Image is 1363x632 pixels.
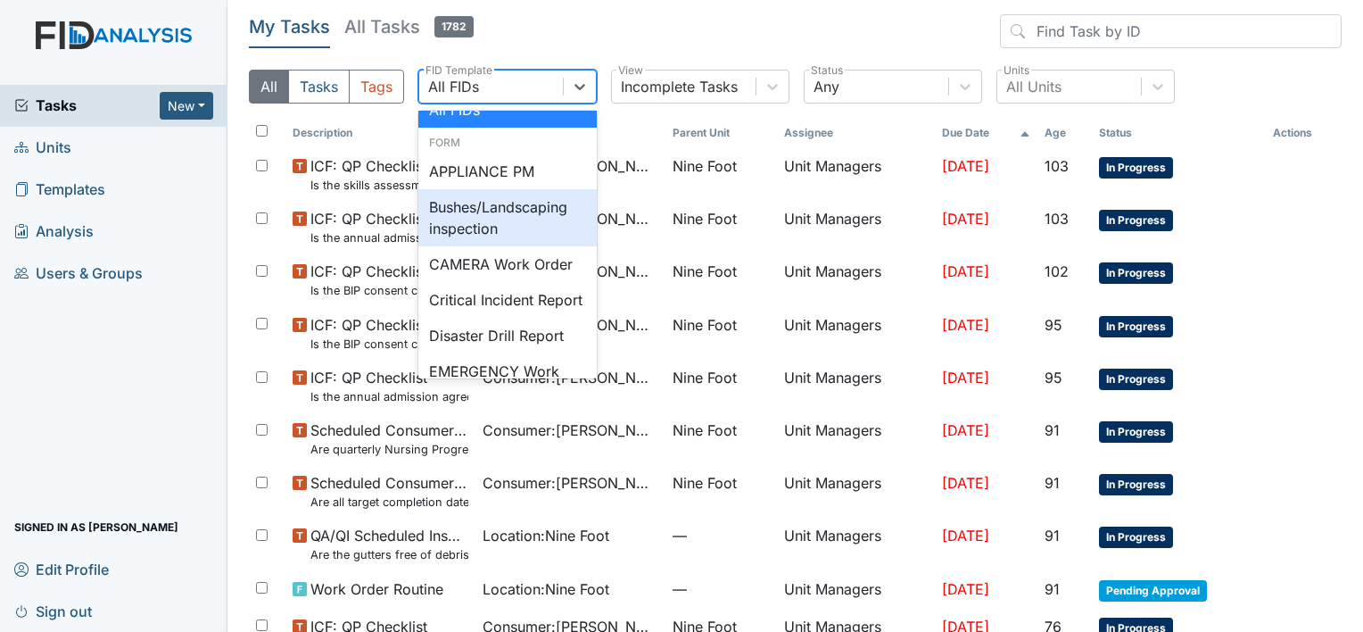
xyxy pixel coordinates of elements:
div: Bushes/Landscaping inspection [418,189,597,246]
span: Consumer : [PERSON_NAME] [483,420,658,441]
span: Edit Profile [14,555,109,583]
small: Is the skills assessment current? (document the date in the comment section) [310,177,468,194]
small: Is the annual admission agreement current? (document the date in the comment section) [310,229,468,246]
span: In Progress [1099,316,1173,337]
span: 91 [1045,527,1060,545]
a: Tasks [14,95,160,116]
small: Is the BIP consent current? (document the date, BIP number in the comment section) [310,282,468,299]
span: 103 [1045,210,1069,228]
span: — [673,525,770,546]
td: Unit Managers [777,571,935,609]
span: Nine Foot [673,208,737,229]
th: Assignee [777,118,935,148]
div: EMERGENCY Work Order [418,353,597,411]
span: ICF: QP Checklist Is the BIP consent current? (document the date, BIP number in the comment section) [310,261,468,299]
span: Sign out [14,597,92,625]
div: Any [814,76,839,97]
span: Nine Foot [673,314,737,336]
td: Unit Managers [777,412,935,465]
span: In Progress [1099,369,1173,390]
h5: My Tasks [249,14,330,39]
input: Find Task by ID [1000,14,1342,48]
button: Tags [349,70,404,104]
td: Unit Managers [777,201,935,254]
span: Pending Approval [1099,580,1207,602]
span: Consumer : [PERSON_NAME] [483,472,658,494]
th: Toggle SortBy [1037,118,1092,148]
span: In Progress [1099,157,1173,179]
span: 95 [1045,369,1062,387]
span: Scheduled Consumer Chart Review Are all target completion dates current (not expired)? [310,472,468,511]
span: [DATE] [942,210,989,228]
div: Disaster Drill Report [418,318,597,353]
div: All Units [1006,76,1061,97]
span: Nine Foot [673,261,737,282]
span: Nine Foot [673,472,737,494]
span: Nine Foot [673,367,737,388]
small: Are the gutters free of debris? [310,546,468,563]
span: [DATE] [942,262,989,280]
span: 103 [1045,157,1069,175]
div: Type filter [249,70,404,104]
span: — [673,578,770,600]
span: 91 [1045,474,1060,492]
th: Actions [1266,118,1342,148]
span: [DATE] [942,421,989,439]
span: 91 [1045,421,1060,439]
span: Nine Foot [673,155,737,177]
small: Is the BIP consent current? (document the date, BIP number in the comment section) [310,336,468,353]
span: In Progress [1099,421,1173,443]
button: Tasks [288,70,350,104]
div: All FIDs [428,76,479,97]
span: 91 [1045,580,1060,598]
span: Units [14,134,71,162]
span: Templates [14,176,105,204]
small: Is the annual admission agreement current? (document the date in the comment section) [310,388,468,405]
span: 1782 [434,16,474,37]
td: Unit Managers [777,254,935,306]
span: ICF: QP Checklist Is the BIP consent current? (document the date, BIP number in the comment section) [310,314,468,353]
td: Unit Managers [777,307,935,360]
th: Toggle SortBy [935,118,1037,148]
span: ICF: QP Checklist Is the annual admission agreement current? (document the date in the comment se... [310,208,468,246]
td: Unit Managers [777,148,935,201]
span: Analysis [14,218,94,245]
span: Users & Groups [14,260,143,287]
span: [DATE] [942,474,989,492]
span: In Progress [1099,527,1173,548]
td: Unit Managers [777,465,935,518]
span: Nine Foot [673,420,737,441]
span: Scheduled Consumer Chart Review Are quarterly Nursing Progress Notes/Visual Assessments completed... [310,420,468,458]
span: [DATE] [942,316,989,334]
span: Location : Nine Foot [483,525,609,546]
small: Are quarterly Nursing Progress Notes/Visual Assessments completed by the end of the month followi... [310,441,468,458]
span: ICF: QP Checklist Is the annual admission agreement current? (document the date in the comment se... [310,367,468,405]
div: Incomplete Tasks [621,76,738,97]
th: Toggle SortBy [285,118,475,148]
span: Location : Nine Foot [483,578,609,600]
div: CAMERA Work Order [418,246,597,282]
span: 102 [1045,262,1069,280]
input: Toggle All Rows Selected [256,125,268,137]
span: [DATE] [942,157,989,175]
span: In Progress [1099,210,1173,231]
button: New [160,92,213,120]
span: In Progress [1099,262,1173,284]
span: [DATE] [942,580,989,598]
td: Unit Managers [777,518,935,570]
small: Are all target completion dates current (not expired)? [310,494,468,511]
div: Critical Incident Report [418,282,597,318]
div: APPLIANCE PM [418,154,597,189]
td: Unit Managers [777,360,935,412]
span: Signed in as [PERSON_NAME] [14,513,178,541]
button: All [249,70,289,104]
span: QA/QI Scheduled Inspection Are the gutters free of debris? [310,525,468,563]
span: ICF: QP Checklist Is the skills assessment current? (document the date in the comment section) [310,155,468,194]
h5: All Tasks [344,14,474,39]
span: In Progress [1099,474,1173,495]
span: 95 [1045,316,1062,334]
span: Work Order Routine [310,578,443,600]
div: Form [418,135,597,151]
th: Toggle SortBy [1092,118,1266,148]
